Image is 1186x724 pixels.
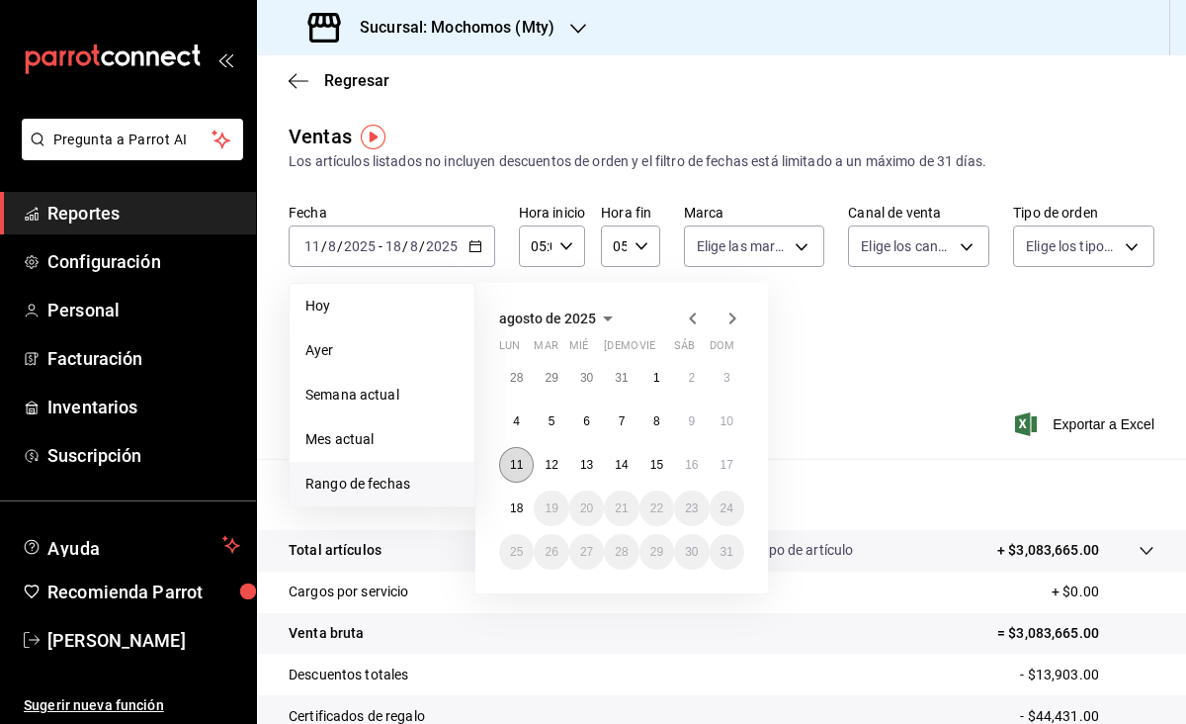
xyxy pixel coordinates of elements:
[997,623,1154,644] p: = $3,083,665.00
[499,339,520,360] abbr: lunes
[545,545,557,559] abbr: 26 de agosto de 2025
[1019,412,1154,436] span: Exportar a Excel
[710,534,744,570] button: 31 de agosto de 2025
[723,371,730,385] abbr: 3 de agosto de 2025
[305,474,459,495] span: Rango de fechas
[685,501,698,515] abbr: 23 de agosto de 2025
[619,414,626,428] abbr: 7 de agosto de 2025
[720,414,733,428] abbr: 10 de agosto de 2025
[534,447,568,483] button: 12 de agosto de 2025
[569,447,604,483] button: 13 de agosto de 2025
[289,122,352,151] div: Ventas
[674,339,695,360] abbr: sábado
[510,458,523,472] abbr: 11 de agosto de 2025
[697,236,789,256] span: Elige las marcas
[47,533,214,557] span: Ayuda
[674,534,709,570] button: 30 de agosto de 2025
[289,206,495,220] label: Fecha
[639,404,674,439] button: 8 de agosto de 2025
[997,540,1099,561] p: + $3,083,665.00
[510,371,523,385] abbr: 28 de julio de 2025
[419,238,425,254] span: /
[289,582,409,602] p: Cargos por servicio
[674,360,709,396] button: 2 de agosto de 2025
[580,501,593,515] abbr: 20 de agosto de 2025
[305,385,459,406] span: Semana actual
[47,200,240,226] span: Reportes
[580,458,593,472] abbr: 13 de agosto de 2025
[305,340,459,361] span: Ayer
[615,458,628,472] abbr: 14 de agosto de 2025
[569,339,588,360] abbr: miércoles
[534,534,568,570] button: 26 de agosto de 2025
[615,371,628,385] abbr: 31 de julio de 2025
[409,238,419,254] input: --
[22,119,243,160] button: Pregunta a Parrot AI
[569,534,604,570] button: 27 de agosto de 2025
[545,501,557,515] abbr: 19 de agosto de 2025
[710,339,734,360] abbr: domingo
[499,491,534,526] button: 18 de agosto de 2025
[510,545,523,559] abbr: 25 de agosto de 2025
[688,414,695,428] abbr: 9 de agosto de 2025
[639,447,674,483] button: 15 de agosto de 2025
[289,623,364,644] p: Venta bruta
[710,491,744,526] button: 24 de agosto de 2025
[499,404,534,439] button: 4 de agosto de 2025
[289,151,1154,172] div: Los artículos listados no incluyen descuentos de orden y el filtro de fechas está limitado a un m...
[534,404,568,439] button: 5 de agosto de 2025
[710,404,744,439] button: 10 de agosto de 2025
[569,360,604,396] button: 30 de julio de 2025
[1013,206,1154,220] label: Tipo de orden
[534,339,557,360] abbr: martes
[24,695,240,716] span: Sugerir nueva función
[324,71,389,90] span: Regresar
[305,296,459,317] span: Hoy
[361,125,385,149] button: Tooltip marker
[289,71,389,90] button: Regresar
[604,447,638,483] button: 14 de agosto de 2025
[604,491,638,526] button: 21 de agosto de 2025
[604,404,638,439] button: 7 de agosto de 2025
[615,545,628,559] abbr: 28 de agosto de 2025
[1026,236,1118,256] span: Elige los tipos de orden
[47,442,240,469] span: Suscripción
[674,491,709,526] button: 23 de agosto de 2025
[569,491,604,526] button: 20 de agosto de 2025
[650,501,663,515] abbr: 22 de agosto de 2025
[47,345,240,372] span: Facturación
[534,491,568,526] button: 19 de agosto de 2025
[688,371,695,385] abbr: 2 de agosto de 2025
[303,238,321,254] input: --
[217,51,233,67] button: open_drawer_menu
[569,404,604,439] button: 6 de agosto de 2025
[47,394,240,420] span: Inventarios
[861,236,953,256] span: Elige los canales de venta
[650,458,663,472] abbr: 15 de agosto de 2025
[47,297,240,323] span: Personal
[604,360,638,396] button: 31 de julio de 2025
[499,534,534,570] button: 25 de agosto de 2025
[639,491,674,526] button: 22 de agosto de 2025
[337,238,343,254] span: /
[343,238,377,254] input: ----
[604,339,720,360] abbr: jueves
[289,540,381,561] p: Total artículos
[720,545,733,559] abbr: 31 de agosto de 2025
[499,447,534,483] button: 11 de agosto de 2025
[534,360,568,396] button: 29 de julio de 2025
[289,665,408,685] p: Descuentos totales
[47,579,240,605] span: Recomienda Parrot
[583,414,590,428] abbr: 6 de agosto de 2025
[1020,665,1154,685] p: - $13,903.00
[685,545,698,559] abbr: 30 de agosto de 2025
[321,238,327,254] span: /
[639,534,674,570] button: 29 de agosto de 2025
[601,206,659,220] label: Hora fin
[47,627,240,654] span: [PERSON_NAME]
[402,238,408,254] span: /
[848,206,989,220] label: Canal de venta
[580,545,593,559] abbr: 27 de agosto de 2025
[519,206,585,220] label: Hora inicio
[499,311,596,326] span: agosto de 2025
